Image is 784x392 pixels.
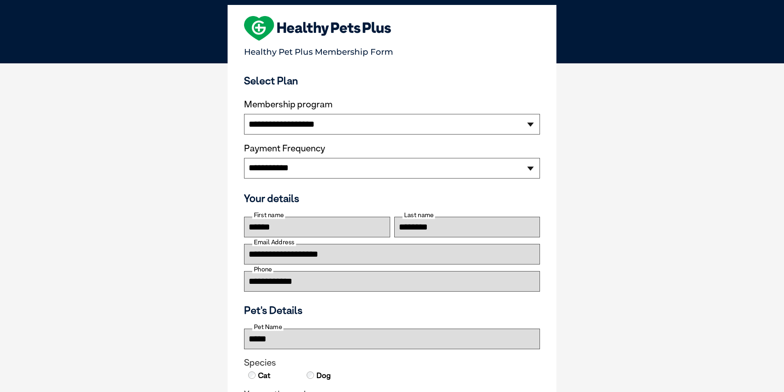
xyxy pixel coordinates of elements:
label: Email Address [252,239,296,246]
h3: Pet's Details [241,304,543,316]
h3: Select Plan [244,74,540,87]
img: heart-shape-hpp-logo-large.png [244,16,391,41]
label: Membership program [244,99,540,110]
p: Healthy Pet Plus Membership Form [244,43,540,57]
legend: Species [244,357,540,368]
label: Payment Frequency [244,143,325,154]
label: First name [252,211,285,219]
label: Phone [252,266,273,273]
label: Last name [402,211,435,219]
h3: Your details [244,192,540,204]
